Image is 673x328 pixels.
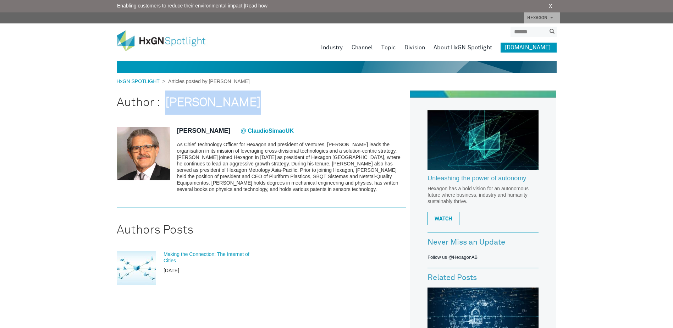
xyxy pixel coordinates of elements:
[164,268,179,273] time: [DATE]
[434,43,492,53] a: About HxGN Spotlight
[241,128,294,134] a: @ ClaudioSimaoUK
[117,91,407,115] h1: Author :
[404,43,425,53] a: Division
[427,238,539,247] h3: Never Miss an Update
[427,274,539,282] h3: Related Posts
[117,2,267,10] span: Enabling customers to reduce their environmental impact |
[427,212,459,225] a: WATCH
[117,218,407,242] h2: Authors Posts
[548,2,552,11] a: X
[164,251,258,264] a: Making the Connection: The Internet of Cities
[321,43,343,53] a: Industry
[427,255,478,260] a: Follow us @HexagonAB
[177,141,407,192] p: As Chief Technology Officer for Hexagon and president of Ventures, [PERSON_NAME] leads the organi...
[381,43,396,53] a: Topic
[117,78,250,85] div: >
[501,43,557,53] a: [DOMAIN_NAME]
[427,110,539,170] img: Hexagon_CorpVideo_Pod_RR_2.jpg
[427,175,539,186] a: Unleashing the power of autonomy
[245,3,267,9] a: Read how
[165,78,250,84] span: Articles posted by [PERSON_NAME]
[165,97,261,109] strong: [PERSON_NAME]
[177,127,231,134] a: [PERSON_NAME]
[427,185,539,204] p: Hexagon has a bold vision for an autonomous future where business, industry and humanity sustaina...
[117,127,170,180] img: Claudio Simão
[352,43,373,53] a: Channel
[117,31,216,51] img: HxGN Spotlight
[117,78,162,84] a: HxGN SPOTLIGHT
[524,12,560,23] a: HEXAGON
